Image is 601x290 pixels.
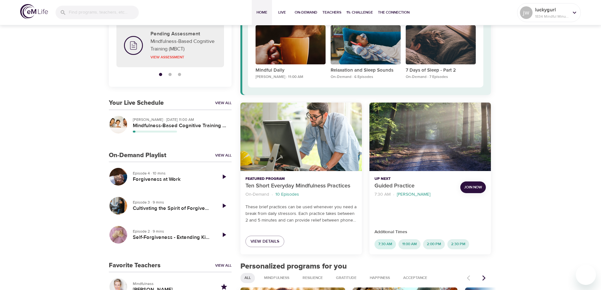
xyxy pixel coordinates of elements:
span: 2:30 PM [447,241,469,247]
h5: Self-Forgiveness - Extending Kindness to Yourself [133,234,211,241]
p: Up Next [374,176,455,182]
h3: On-Demand Playlist [109,152,166,159]
div: 2:30 PM [447,239,469,249]
p: Featured Program [245,176,357,182]
p: Episode 3 · 9 mins [133,199,211,205]
span: Acceptance [399,275,431,281]
nav: breadcrumb [245,190,357,199]
span: 7:30 AM [374,241,396,247]
h2: Personalized programs for you [240,262,491,271]
button: Join Now [460,181,486,193]
h5: Cultivating the Spirit of Forgiveness [133,205,211,212]
span: Happiness [366,275,394,281]
p: 1834 Mindful Minutes [535,14,569,19]
span: On-Demand [295,9,317,16]
div: Resilience [298,273,327,283]
h5: Mindfulness-Based Cognitive Training (MBCT) [133,122,227,129]
nav: breadcrumb [374,190,455,199]
div: Gratitude [332,273,361,283]
a: View All [215,100,232,106]
input: Find programs, teachers, etc... [69,6,139,19]
p: Episode 4 · 10 mins [133,170,211,176]
button: 7 Days of Sleep - Part 2 [406,25,476,67]
span: Gratitude [332,275,360,281]
a: View All [215,153,232,158]
span: 1% Challenge [346,9,373,16]
p: On-Demand · 6 Episodes [331,74,401,80]
a: View All [215,263,232,268]
p: luckygurl [535,6,569,14]
p: View Assessment [150,54,216,60]
span: The Connection [378,9,410,16]
p: [PERSON_NAME] · [DATE] 11:00 AM [133,117,227,122]
span: All [241,275,255,281]
li: · [272,190,273,199]
p: Relaxation and Sleep Sounds [331,67,401,74]
a: Play Episode [216,169,232,184]
span: 2:00 PM [423,241,445,247]
div: 11:00 AM [398,239,421,249]
span: Join Now [464,184,482,191]
button: Guided Practice [369,103,491,171]
h5: Forgiveness at Work [133,176,211,183]
p: [PERSON_NAME] · 11:00 AM [256,74,326,80]
p: Mindfulness-Based Cognitive Training (MBCT) [150,38,216,53]
span: Teachers [322,9,341,16]
p: Mindful Daily [256,67,326,74]
button: Mindful Daily [256,25,326,67]
div: jw [520,6,533,19]
p: Mindfulness [133,281,211,287]
iframe: Button to launch messaging window [576,265,596,285]
p: Guided Practice [374,182,455,190]
button: Self-Forgiveness - Extending Kindness to Yourself [109,225,128,244]
h5: Pending Assessment [150,31,216,37]
button: Ten Short Everyday Mindfulness Practices [240,103,362,171]
span: Home [254,9,269,16]
a: Play Episode [216,198,232,213]
a: Play Episode [216,227,232,242]
h3: Favorite Teachers [109,262,161,269]
p: [PERSON_NAME] [397,191,430,198]
p: 7 Days of Sleep - Part 2 [406,67,476,74]
div: Acceptance [399,273,431,283]
p: Additional Times [374,229,486,235]
button: Cultivating the Spirit of Forgiveness [109,196,128,215]
p: 10 Episodes [275,191,299,198]
div: Happiness [366,273,394,283]
p: Episode 2 · 9 mins [133,228,211,234]
p: On-Demand [245,191,269,198]
img: logo [20,4,48,19]
p: 7:30 AM [374,191,391,198]
div: Mindfulness [260,273,293,283]
div: 2:00 PM [423,239,445,249]
p: These brief practices can be used whenever you need a break from daily stressors. Each practice t... [245,204,357,224]
h3: Your Live Schedule [109,99,164,107]
span: Live [274,9,290,16]
span: View Details [250,238,279,246]
button: Relaxation and Sleep Sounds [331,25,401,67]
div: 7:30 AM [374,239,396,249]
button: Forgiveness at Work [109,167,128,186]
a: View Details [245,236,284,247]
span: Mindfulness [260,275,293,281]
p: On-Demand · 7 Episodes [406,74,476,80]
div: All [240,273,255,283]
span: Resilience [299,275,327,281]
li: · [393,190,394,199]
p: Ten Short Everyday Mindfulness Practices [245,182,357,190]
span: 11:00 AM [398,241,421,247]
button: Next items [477,271,491,285]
